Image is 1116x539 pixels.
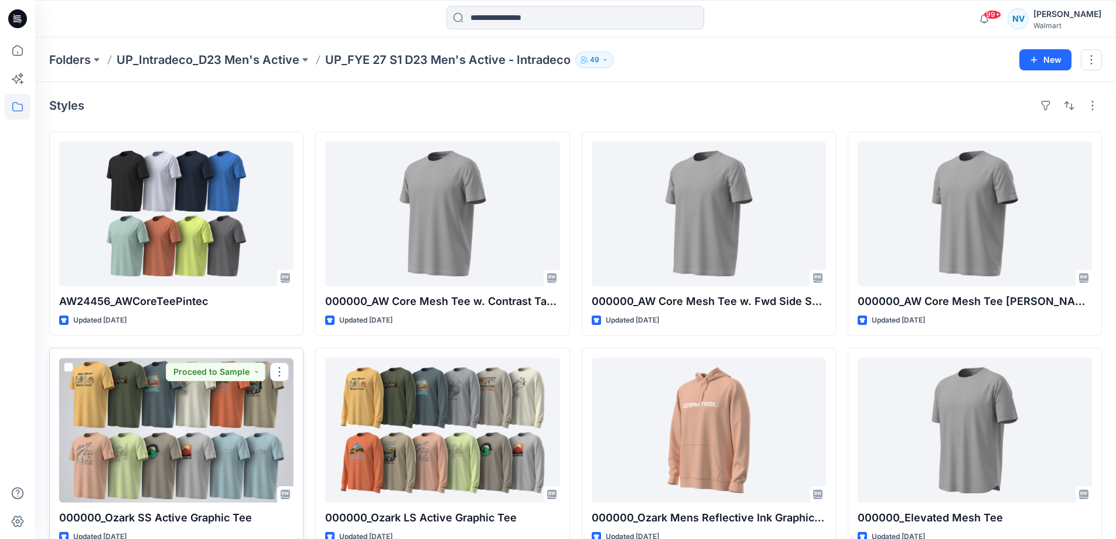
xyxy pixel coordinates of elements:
a: Folders [49,52,91,68]
div: Walmart [1033,21,1101,30]
div: [PERSON_NAME] [1033,7,1101,21]
a: 000000_Elevated Mesh Tee [858,358,1092,503]
div: NV [1008,8,1029,29]
p: 49 [590,53,599,66]
a: 000000_Ozark SS Active Graphic Tee [59,358,293,503]
a: 000000_AW Core Mesh Tee w. Birdseye Back Yoke [858,141,1092,286]
p: 000000_Elevated Mesh Tee [858,510,1092,526]
p: Updated [DATE] [606,314,659,327]
p: UP_FYE 27 S1 D23 Men's Active - Intradeco [325,52,571,68]
p: AW24456_AWCoreTeePintec [59,293,293,310]
p: 000000_AW Core Mesh Tee [PERSON_NAME] Back Yoke [858,293,1092,310]
a: 000000_Ozark LS Active Graphic Tee [325,358,559,503]
p: 000000_Ozark Mens Reflective Ink Graphic Hoodie [592,510,826,526]
p: 000000_AW Core Mesh Tee w. Fwd Side Seams [592,293,826,310]
p: Updated [DATE] [339,314,393,327]
a: 000000_Ozark Mens Reflective Ink Graphic Hoodie [592,358,826,503]
a: UP_Intradeco_D23 Men's Active [117,52,299,68]
a: 000000_AW Core Mesh Tee w. Contrast Tape & Stitching [325,141,559,286]
p: Updated [DATE] [872,314,925,327]
a: 000000_AW Core Mesh Tee w. Fwd Side Seams [592,141,826,286]
span: 99+ [984,10,1001,19]
button: New [1019,49,1071,70]
p: 000000_Ozark LS Active Graphic Tee [325,510,559,526]
a: AW24456_AWCoreTeePintec [59,141,293,286]
h4: Styles [49,99,84,113]
button: 49 [575,52,614,68]
p: 000000_AW Core Mesh Tee w. Contrast Tape & Stitching [325,293,559,310]
p: 000000_Ozark SS Active Graphic Tee [59,510,293,526]
p: Updated [DATE] [73,314,127,327]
